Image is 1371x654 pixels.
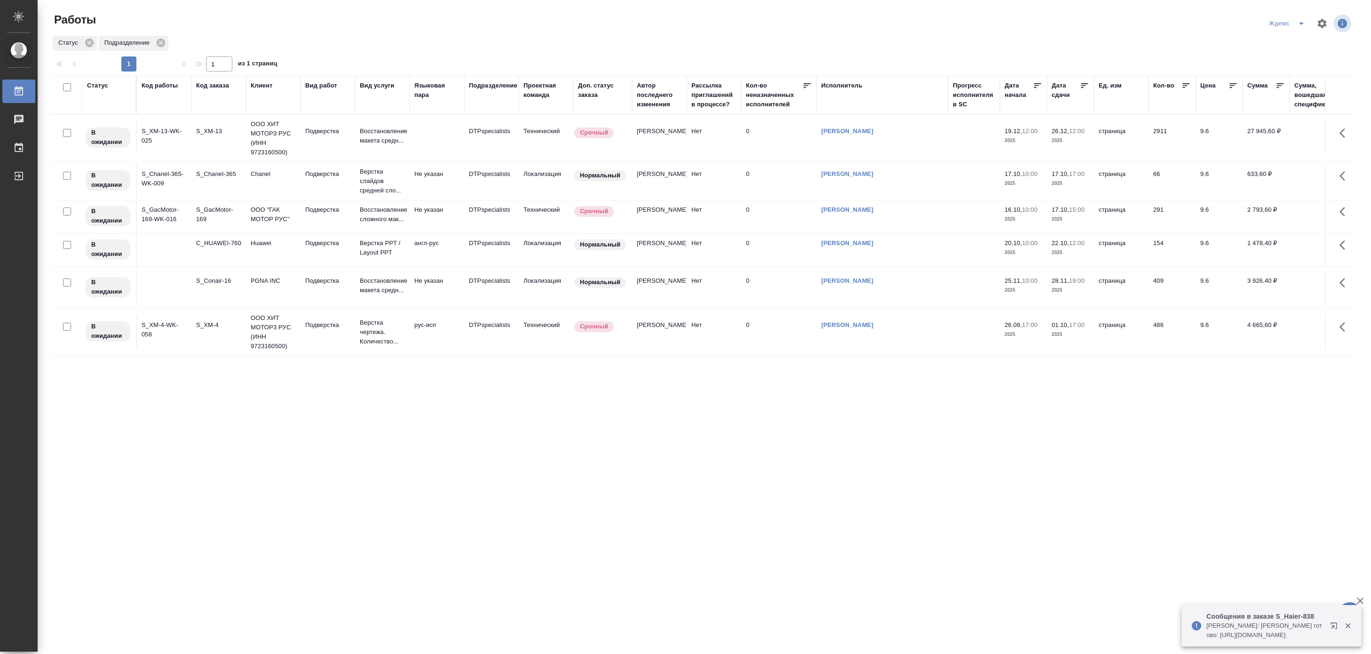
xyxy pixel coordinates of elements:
[632,234,687,267] td: [PERSON_NAME]
[687,234,741,267] td: Нет
[1005,170,1022,177] p: 17.10,
[1094,234,1149,267] td: страница
[360,205,405,224] p: Восстановление сложного мак...
[1196,271,1243,304] td: 9.6
[741,122,816,155] td: 0
[142,81,178,90] div: Код работы
[464,316,519,349] td: DTPspecialists
[821,128,873,135] a: [PERSON_NAME]
[523,81,569,100] div: Проектная команда
[469,81,517,90] div: Подразделение
[519,234,573,267] td: Локализация
[1052,215,1089,224] p: 2025
[632,200,687,233] td: [PERSON_NAME]
[85,320,131,343] div: Исполнитель назначен, приступать к работе пока рано
[1022,321,1038,328] p: 17:00
[1052,239,1069,247] p: 22.10,
[251,169,296,179] p: Chanel
[1005,248,1042,257] p: 2025
[1099,81,1122,90] div: Ед. изм
[91,240,125,259] p: В ожидании
[196,205,241,224] div: S_GacMotor-169
[1149,122,1196,155] td: 2911
[1052,81,1080,100] div: Дата сдачи
[85,205,131,227] div: Исполнитель назначен, приступать к работе пока рано
[1005,321,1022,328] p: 26.09,
[687,165,741,198] td: Нет
[238,58,277,72] span: из 1 страниц
[1052,277,1069,284] p: 28.11,
[1069,170,1085,177] p: 17:00
[1334,234,1356,256] button: Здесь прячутся важные кнопки
[1334,316,1356,338] button: Здесь прячутся важные кнопки
[1149,200,1196,233] td: 291
[580,322,608,331] p: Срочный
[691,81,737,109] div: Рассылка приглашений в процессе?
[91,207,125,225] p: В ожидании
[305,320,350,330] p: Подверстка
[58,38,81,48] p: Статус
[1069,206,1085,213] p: 15:00
[1052,330,1089,339] p: 2025
[519,122,573,155] td: Технический
[821,170,873,177] a: [PERSON_NAME]
[85,239,131,261] div: Исполнитель назначен, приступать к работе пока рано
[360,318,405,346] p: Верстка чертежа. Количество...
[1200,81,1216,90] div: Цена
[464,165,519,198] td: DTPspecialists
[741,200,816,233] td: 0
[410,165,464,198] td: Не указан
[1005,277,1022,284] p: 25.11,
[580,171,620,180] p: Нормальный
[251,276,296,286] p: PGNA INC
[632,165,687,198] td: [PERSON_NAME]
[1005,81,1033,100] div: Дата начала
[251,239,296,248] p: Huawei
[1243,200,1290,233] td: 2 793,60 ₽
[104,38,153,48] p: Подразделение
[1311,12,1333,35] span: Настроить таблицу
[305,239,350,248] p: Подверстка
[1338,602,1362,626] button: 🙏
[1243,165,1290,198] td: 633,60 ₽
[196,81,229,90] div: Код заказа
[91,322,125,341] p: В ожидании
[99,36,168,51] div: Подразделение
[85,169,131,191] div: Исполнитель назначен, приступать к работе пока рано
[1243,122,1290,155] td: 27 945,60 ₽
[251,205,296,224] p: ООО "ГАК МОТОР РУС"
[85,276,131,298] div: Исполнитель назначен, приступать к работе пока рано
[1094,165,1149,198] td: страница
[360,239,405,257] p: Верстка PPT / Layout PPT
[360,127,405,145] p: Восстановление макета средн...
[1005,330,1042,339] p: 2025
[1243,316,1290,349] td: 4 665,60 ₽
[1149,165,1196,198] td: 66
[580,240,620,249] p: Нормальный
[519,271,573,304] td: Локализация
[464,200,519,233] td: DTPspecialists
[632,271,687,304] td: [PERSON_NAME]
[196,320,241,330] div: S_XM-4
[1052,248,1089,257] p: 2025
[687,271,741,304] td: Нет
[1052,136,1089,145] p: 2025
[1334,271,1356,294] button: Здесь прячутся важные кнопки
[741,271,816,304] td: 0
[1334,200,1356,223] button: Здесь прячутся важные кнопки
[1069,321,1085,328] p: 17:00
[741,165,816,198] td: 0
[746,81,802,109] div: Кол-во неназначенных исполнителей
[410,200,464,233] td: Не указан
[1094,200,1149,233] td: страница
[1206,621,1324,640] p: [PERSON_NAME]: [PERSON_NAME] готово: [URL][DOMAIN_NAME]
[1052,321,1069,328] p: 01.10,
[821,321,873,328] a: [PERSON_NAME]
[1022,239,1038,247] p: 10:00
[1005,128,1022,135] p: 19.12,
[637,81,682,109] div: Автор последнего изменения
[1094,271,1149,304] td: страница
[305,276,350,286] p: Подверстка
[1005,215,1042,224] p: 2025
[52,12,96,27] span: Работы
